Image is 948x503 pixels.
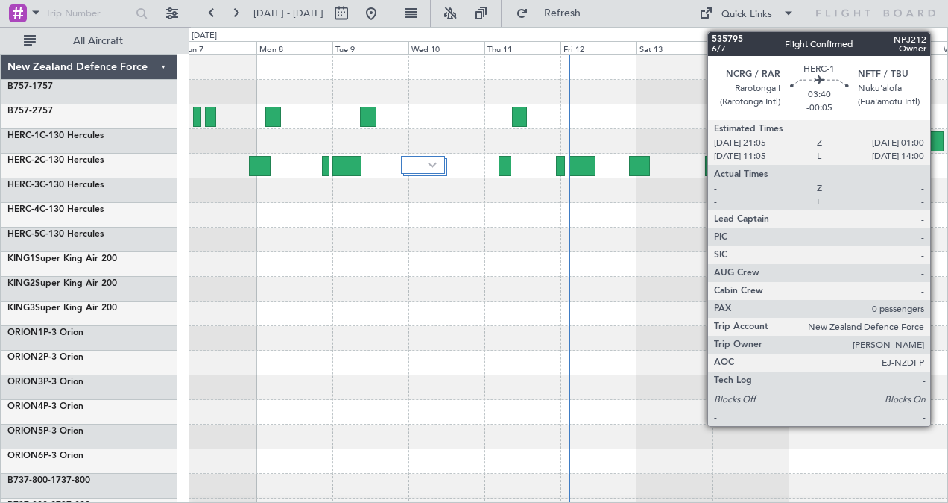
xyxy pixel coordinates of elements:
span: HERC-4 [7,205,39,214]
a: HERC-4C-130 Hercules [7,205,104,214]
a: B737-800-1737-800 [7,476,90,485]
span: All Aircraft [39,36,157,46]
a: ORION3P-3 Orion [7,378,83,387]
span: HERC-2 [7,156,39,165]
a: B757-2757 [7,107,53,116]
a: KING2Super King Air 200 [7,279,117,288]
span: ORION3 [7,378,43,387]
span: B757-2 [7,107,37,116]
div: Sun 14 [712,41,789,54]
span: HERC-3 [7,181,39,190]
div: Tue 16 [865,41,941,54]
img: arrow-gray.svg [428,162,437,168]
div: Mon 15 [789,41,865,54]
a: ORION5P-3 Orion [7,427,83,436]
a: ORION4P-3 Orion [7,402,83,411]
a: KING3Super King Air 200 [7,304,117,313]
a: HERC-2C-130 Hercules [7,156,104,165]
div: Tue 9 [332,41,408,54]
div: Sat 13 [636,41,712,54]
span: [DATE] - [DATE] [253,7,323,20]
a: ORION1P-3 Orion [7,328,83,337]
span: B757-1 [7,82,37,91]
span: ORION5 [7,427,43,436]
span: KING2 [7,279,35,288]
a: HERC-1C-130 Hercules [7,131,104,140]
span: ORION2 [7,353,43,362]
span: HERC-1 [7,131,39,140]
span: ORION6 [7,452,43,460]
div: Quick Links [721,7,772,22]
span: ORION1 [7,328,43,337]
span: Refresh [531,8,594,19]
a: HERC-5C-130 Hercules [7,230,104,239]
span: HERC-5 [7,230,39,239]
input: Trip Number [45,2,131,25]
a: KING1Super King Air 200 [7,254,117,263]
div: Wed 10 [408,41,484,54]
button: Quick Links [692,1,802,25]
a: ORION6P-3 Orion [7,452,83,460]
span: B737-800-1 [7,476,56,485]
a: HERC-3C-130 Hercules [7,181,104,190]
span: KING3 [7,304,35,313]
button: All Aircraft [16,29,162,53]
div: [DATE] [192,30,217,43]
button: Refresh [509,1,598,25]
span: KING1 [7,254,35,263]
div: Fri 12 [560,41,636,54]
a: ORION2P-3 Orion [7,353,83,362]
div: Sun 7 [180,41,256,54]
div: Mon 8 [256,41,332,54]
a: B757-1757 [7,82,53,91]
div: Thu 11 [484,41,560,54]
span: ORION4 [7,402,43,411]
